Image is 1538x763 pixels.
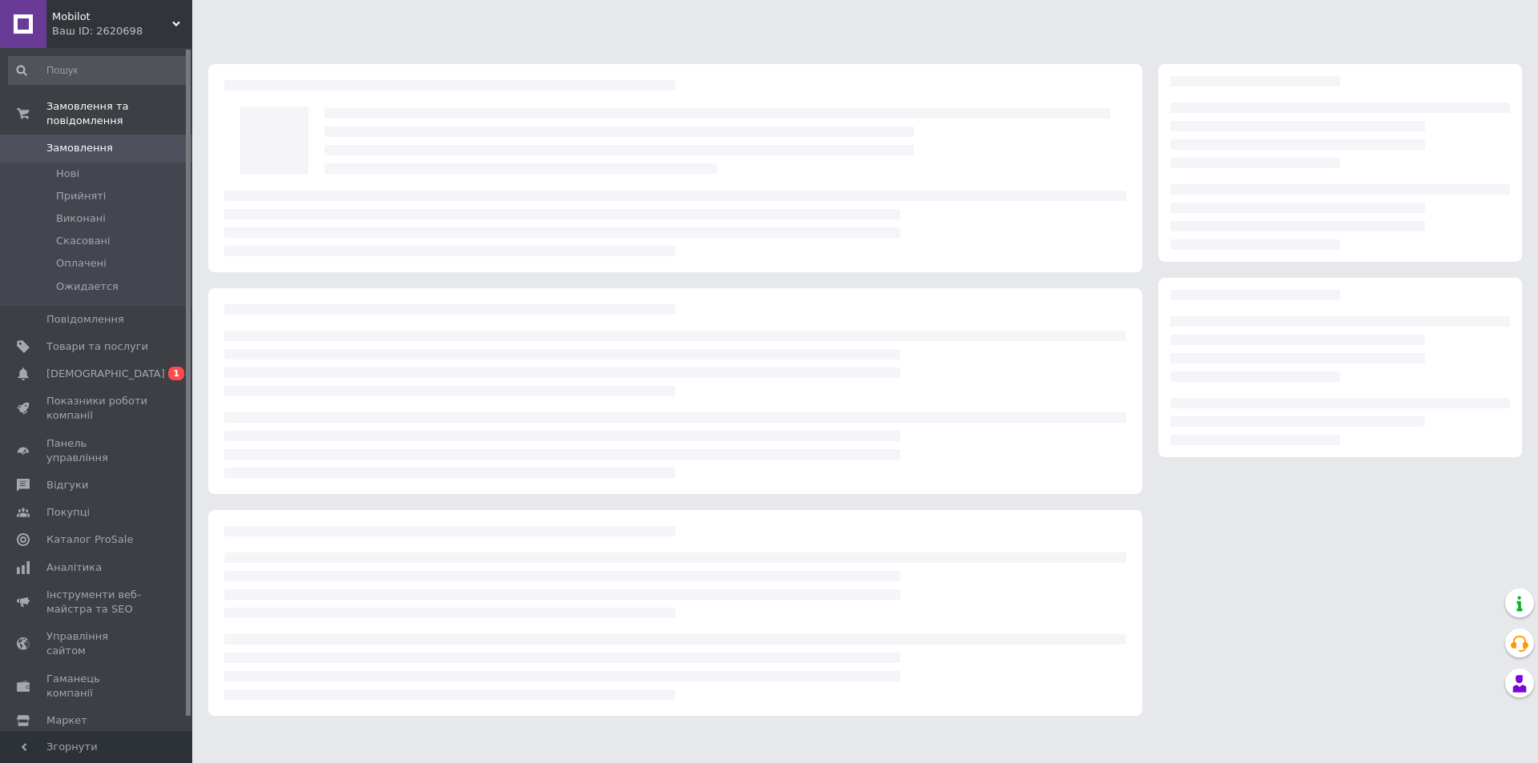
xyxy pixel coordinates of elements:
span: Показники роботи компанії [46,394,148,423]
span: Гаманець компанії [46,672,148,701]
span: Аналітика [46,560,102,575]
span: Ожидается [56,279,119,294]
span: Управління сайтом [46,629,148,658]
span: Нові [56,167,79,181]
div: Ваш ID: 2620698 [52,24,192,38]
span: Маркет [46,713,87,728]
span: Замовлення та повідомлення [46,99,192,128]
span: Інструменти веб-майстра та SEO [46,588,148,616]
input: Пошук [8,56,189,85]
span: Відгуки [46,478,88,492]
span: Каталог ProSale [46,532,133,547]
span: Повідомлення [46,312,124,327]
span: Mobilot [52,10,172,24]
span: Панель управління [46,436,148,465]
span: Покупці [46,505,90,520]
span: Скасовані [56,234,111,248]
span: Виконані [56,211,106,226]
span: [DEMOGRAPHIC_DATA] [46,367,165,381]
span: Прийняті [56,189,106,203]
span: Товари та послуги [46,339,148,354]
span: Оплачені [56,256,107,271]
span: Замовлення [46,141,113,155]
span: 1 [168,367,184,380]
